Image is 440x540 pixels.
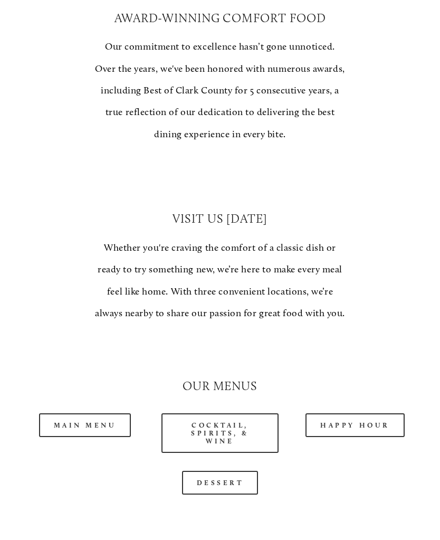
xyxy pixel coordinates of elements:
p: Whether you're craving the comfort of a classic dish or ready to try something new, we’re here to... [94,238,346,325]
a: Cocktail, Spirits, & Wine [161,414,279,453]
a: Dessert [182,471,259,495]
a: Main Menu [39,414,131,438]
h2: Our Menus [26,378,414,395]
p: Our commitment to excellence hasn’t gone unnoticed. Over the years, we've been honored with numer... [94,36,346,146]
h2: Visit Us [DATE] [94,211,346,228]
a: Happy Hour [305,414,405,438]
